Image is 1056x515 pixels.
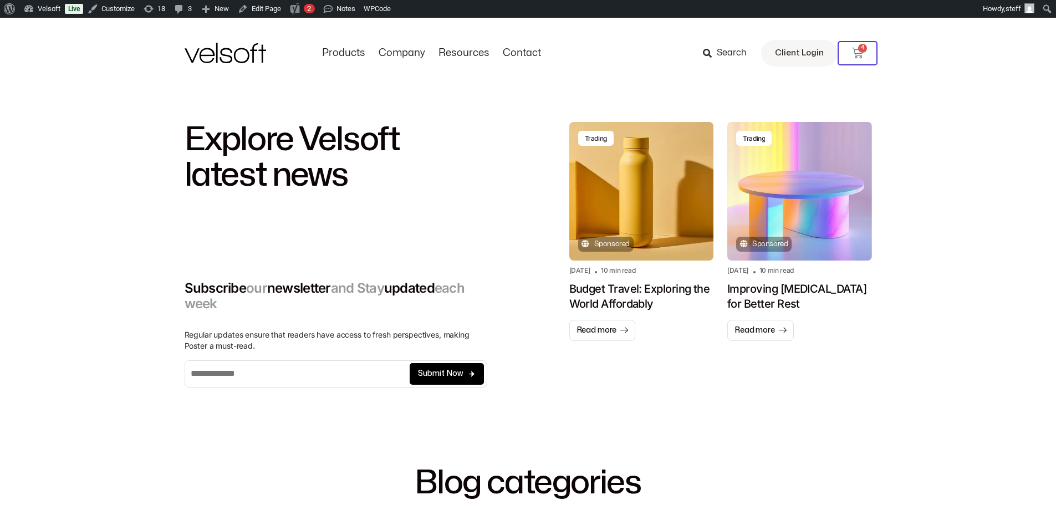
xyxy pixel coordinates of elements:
[569,282,714,312] h1: Budget Travel: Exploring the World Affordably
[185,280,465,312] span: each week
[315,47,372,59] a: ProductsMenu Toggle
[838,41,878,65] a: 4
[601,266,635,275] h2: 10 min read
[749,237,788,252] span: Sponsored
[496,47,548,59] a: ContactMenu Toggle
[569,320,636,341] a: Read more
[858,44,867,53] span: 4
[410,363,484,384] button: Submit Now
[717,46,747,60] span: Search
[185,329,487,351] p: Regular updates ensure that readers have access to fresh perspectives, making Poster a must-read.
[775,46,824,60] span: Client Login
[331,280,384,296] span: and Stay
[432,47,496,59] a: ResourcesMenu Toggle
[185,281,487,312] h2: Subscribe newsletter updated
[307,4,311,13] span: 2
[1006,4,1021,13] span: steff
[727,266,748,275] h2: [DATE]
[569,266,590,275] h2: [DATE]
[591,237,630,252] span: Sponsored
[727,320,794,341] a: Read more
[372,47,432,59] a: CompanyMenu Toggle
[185,465,872,501] h2: Blog categories
[246,280,267,296] span: our
[761,40,838,67] a: Client Login
[585,134,607,142] div: Trading
[185,122,487,193] h2: Explore Velsoft latest news
[577,325,617,336] span: Read more
[315,47,548,59] nav: Menu
[65,4,83,14] a: Live
[727,282,872,312] h1: Improving [MEDICAL_DATA] for Better Rest
[703,44,754,63] a: Search
[734,325,775,336] span: Read more
[759,266,794,275] h2: 10 min read
[185,43,266,63] img: Velsoft Training Materials
[743,134,765,142] div: Trading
